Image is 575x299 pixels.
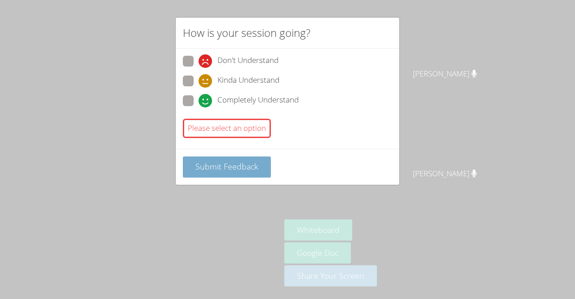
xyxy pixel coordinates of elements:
[195,161,258,172] span: Submit Feedback
[217,94,299,107] span: Completely Understand
[183,156,271,178] button: Submit Feedback
[183,119,271,138] div: Please select an option
[183,25,310,41] h2: How is your session going?
[217,54,279,68] span: Don't Understand
[217,74,279,88] span: Kinda Understand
